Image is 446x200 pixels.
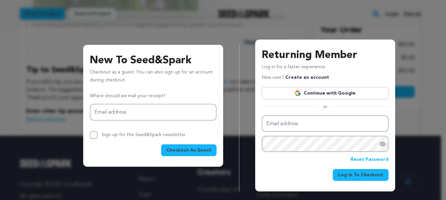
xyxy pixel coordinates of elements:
span: Checkout As Guest [166,147,211,154]
p: Where should we mail your receipt? [90,92,217,100]
button: Log In To Checkout [333,169,389,181]
a: Create an account [285,75,329,80]
h3: Returning Member [262,47,389,63]
span: or [319,103,331,110]
span: Log In To Checkout [338,172,383,178]
a: Show password as plain text. Warning: this will display your password on the screen. [379,141,386,147]
p: New user? [262,74,329,82]
a: Reset Password [351,156,389,164]
input: Email address [90,104,217,121]
input: Email address [262,115,389,132]
label: Sign up for the Seed&Spark newsletter [102,132,186,137]
p: Checkout as a guest. You can also sign up for an account during checkout. [90,69,217,87]
h3: New To Seed&Spark [90,53,217,69]
a: Continue with Google [262,87,389,100]
p: Log in for a faster experience. [262,63,389,74]
img: Google logo [294,90,301,97]
button: Checkout As Guest [161,144,217,156]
